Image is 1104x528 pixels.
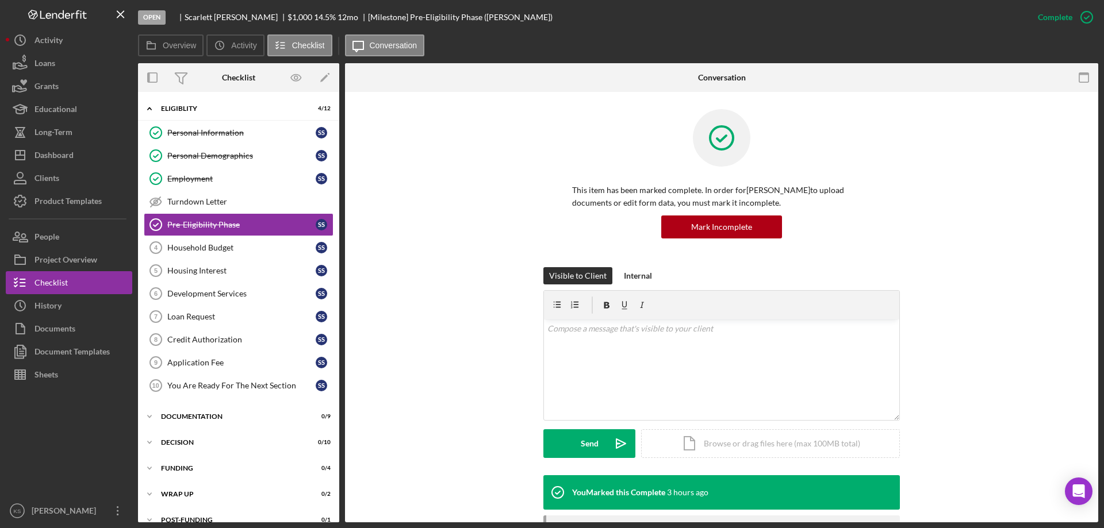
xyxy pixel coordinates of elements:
[543,429,635,458] button: Send
[581,429,599,458] div: Send
[161,439,302,446] div: Decision
[316,173,327,184] div: S S
[222,73,255,82] div: Checklist
[167,174,316,183] div: Employment
[314,13,336,22] div: 14.5 %
[144,121,333,144] a: Personal InformationSS
[144,328,333,351] a: 8Credit AuthorizationSS
[1026,6,1098,29] button: Complete
[34,121,72,147] div: Long-Term
[6,98,132,121] button: Educational
[316,311,327,322] div: S S
[698,73,746,82] div: Conversation
[1065,477,1092,505] div: Open Intercom Messenger
[144,190,333,213] a: Turndown Letter
[185,13,287,22] div: Scarlett [PERSON_NAME]
[34,271,68,297] div: Checklist
[6,294,132,317] button: History
[154,313,158,320] tspan: 7
[6,190,132,213] button: Product Templates
[6,144,132,167] button: Dashboard
[161,105,302,112] div: Eligiblity
[624,267,652,284] div: Internal
[316,150,327,161] div: S S
[6,225,132,248] button: People
[154,359,158,366] tspan: 9
[167,335,316,344] div: Credit Authorization
[572,488,665,497] div: You Marked this Complete
[167,266,316,275] div: Housing Interest
[6,317,132,340] a: Documents
[34,190,102,215] div: Product Templates
[310,517,331,523] div: 0 / 1
[167,220,316,229] div: Pre-Eligibility Phase
[310,413,331,420] div: 0 / 9
[6,363,132,386] button: Sheets
[34,248,97,274] div: Project Overview
[292,41,325,50] label: Checklist
[691,215,752,238] div: Mark Incomplete
[14,508,21,514] text: KS
[618,267,658,284] button: Internal
[167,151,316,160] div: Personal Demographics
[138,10,166,25] div: Open
[316,219,327,230] div: S S
[154,267,158,274] tspan: 5
[144,282,333,305] a: 6Development ServicesSS
[1038,6,1072,29] div: Complete
[154,244,158,251] tspan: 4
[338,13,358,22] div: 12 mo
[6,52,132,75] button: Loans
[152,382,159,389] tspan: 10
[6,29,132,52] a: Activity
[345,34,425,56] button: Conversation
[154,336,158,343] tspan: 8
[144,374,333,397] a: 10You Are Ready For The Next SectionSS
[167,128,316,137] div: Personal Information
[316,357,327,368] div: S S
[167,197,333,206] div: Turndown Letter
[144,259,333,282] a: 5Housing InterestSS
[267,34,332,56] button: Checklist
[6,167,132,190] button: Clients
[6,271,132,294] button: Checklist
[6,248,132,271] button: Project Overview
[6,75,132,98] button: Grants
[316,127,327,138] div: S S
[138,34,204,56] button: Overview
[154,290,158,297] tspan: 6
[29,499,103,525] div: [PERSON_NAME]
[34,340,110,366] div: Document Templates
[144,236,333,259] a: 4Household BudgetSS
[310,491,331,498] div: 0 / 2
[6,499,132,522] button: KS[PERSON_NAME]
[6,340,132,363] a: Document Templates
[543,267,612,284] button: Visible to Client
[572,184,871,210] p: This item has been marked complete. In order for [PERSON_NAME] to upload documents or edit form d...
[163,41,196,50] label: Overview
[161,413,302,420] div: Documentation
[34,363,58,389] div: Sheets
[34,98,77,124] div: Educational
[316,288,327,299] div: S S
[161,465,302,472] div: Funding
[310,439,331,446] div: 0 / 10
[6,121,132,144] button: Long-Term
[549,267,607,284] div: Visible to Client
[667,488,708,497] time: 2025-09-29 16:57
[144,144,333,167] a: Personal DemographicsSS
[167,312,316,321] div: Loan Request
[167,358,316,367] div: Application Fee
[316,380,327,391] div: S S
[316,265,327,276] div: S S
[34,75,59,101] div: Grants
[34,167,59,192] div: Clients
[161,517,302,523] div: Post-Funding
